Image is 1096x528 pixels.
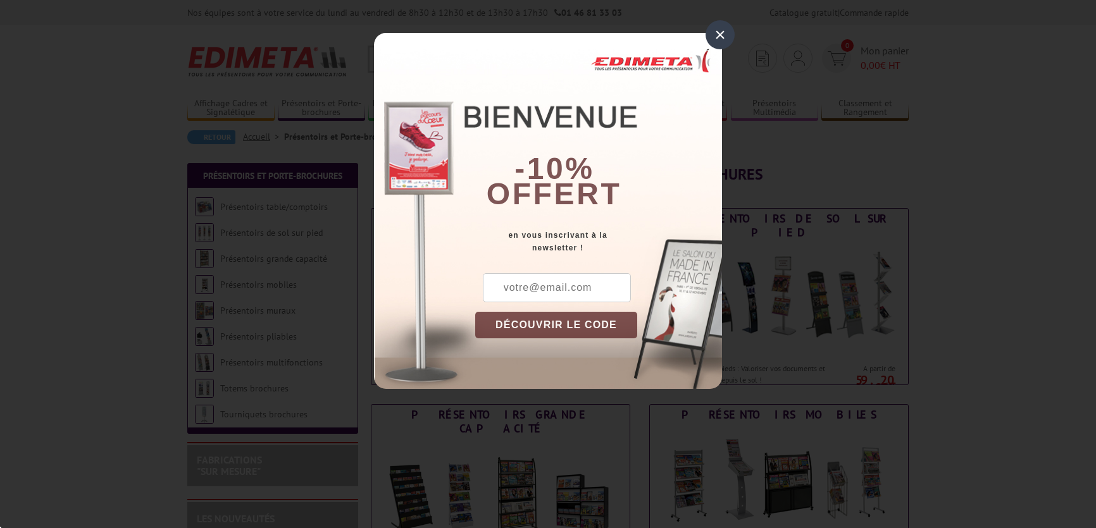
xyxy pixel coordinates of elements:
[483,273,631,302] input: votre@email.com
[475,312,637,338] button: DÉCOUVRIR LE CODE
[487,177,622,211] font: offert
[514,152,594,185] b: -10%
[475,229,722,254] div: en vous inscrivant à la newsletter !
[706,20,735,49] div: ×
